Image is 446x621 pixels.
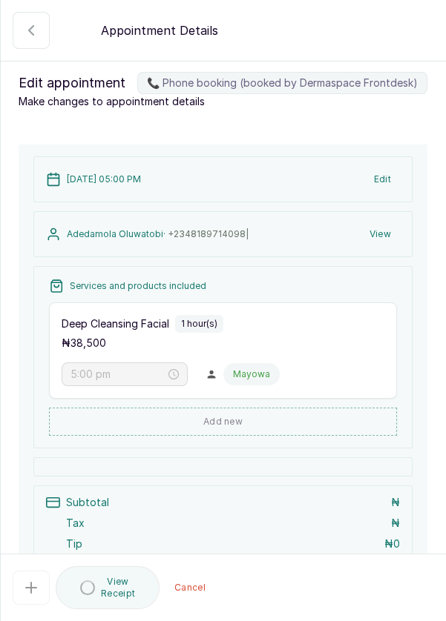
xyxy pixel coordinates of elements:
[19,94,427,109] p: Make changes to appointment details
[168,228,249,239] span: +234 8189714098 |
[56,566,160,609] button: View Receipt
[165,574,214,601] button: Cancel
[70,336,106,349] span: 38,500
[384,537,400,551] p: ₦
[365,166,400,193] button: Edit
[101,21,218,39] p: Appointment Details
[393,537,400,550] span: 0
[233,368,270,380] p: Mayowa
[66,537,82,551] p: Tip
[391,495,400,510] p: ₦
[66,516,85,531] p: Tax
[62,336,106,351] p: ₦
[67,173,141,185] p: [DATE] 05:00 PM
[137,72,427,94] label: 📞 Phone booking (booked by Dermaspace Frontdesk)
[49,408,397,436] button: Add new
[181,318,217,330] p: 1 hour(s)
[62,316,169,331] p: Deep Cleansing Facial
[391,516,400,531] p: ₦
[70,280,206,292] p: Services and products included
[19,73,125,93] span: Edit appointment
[70,366,165,382] input: Select time
[67,228,249,240] p: Adedamola Oluwatobi ·
[66,495,109,510] p: Subtotal
[361,221,400,248] button: View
